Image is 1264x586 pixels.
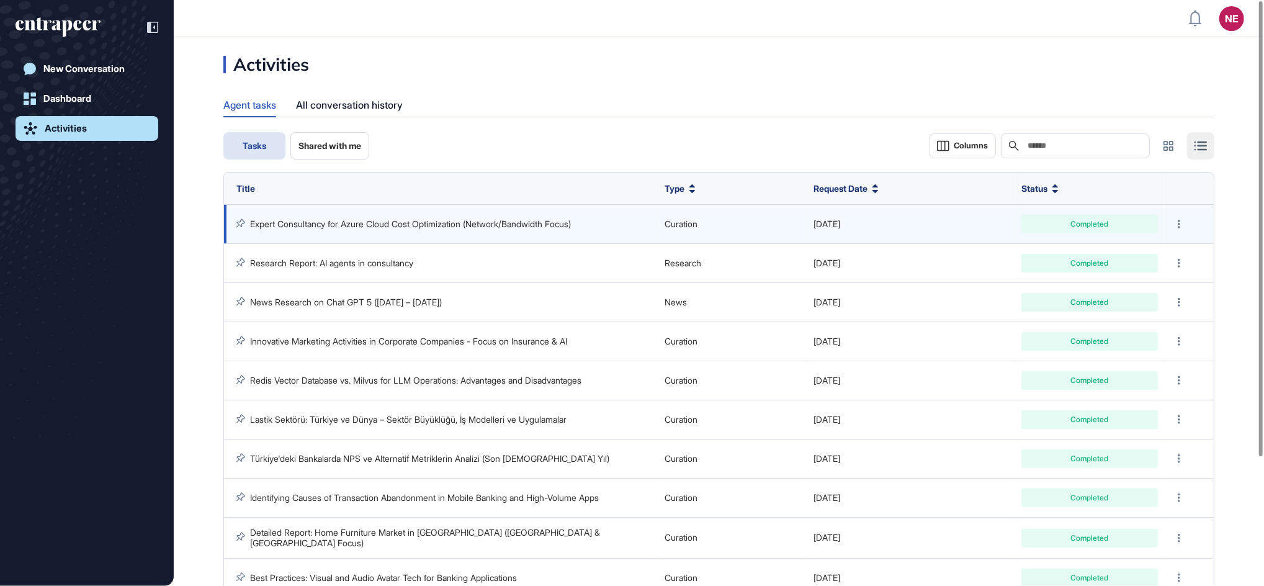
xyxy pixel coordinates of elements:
a: Redis Vector Database vs. Milvus for LLM Operations: Advantages and Disadvantages [250,375,581,385]
div: Completed [1031,377,1149,384]
a: Lastik Sektörü: Türkiye ve Dünya – Sektör Büyüklüğü, İş Modelleri ve Uygulamalar [250,414,567,425]
a: Türkiye'deki Bankalarda NPS ve Alternatif Metriklerin Analizi (Son [DEMOGRAPHIC_DATA] Yıl) [250,453,609,464]
span: Curation [665,219,697,229]
span: [DATE] [814,219,840,229]
div: Completed [1031,416,1149,423]
a: Identifying Causes of Transaction Abandonment in Mobile Banking and High-Volume Apps [250,492,599,503]
a: Dashboard [16,86,158,111]
span: [DATE] [814,258,840,268]
a: Innovative Marketing Activities in Corporate Companies - Focus on Insurance & AI [250,336,567,346]
span: Curation [665,492,697,503]
button: Shared with me [290,132,369,160]
a: Activities [16,116,158,141]
span: Shared with me [298,141,361,151]
div: Completed [1031,220,1149,228]
button: NE [1219,6,1244,31]
span: Columns [954,141,988,150]
div: entrapeer-logo [16,17,101,37]
div: Activities [45,123,87,134]
button: Type [665,182,696,195]
div: Completed [1031,299,1149,306]
span: [DATE] [814,572,840,583]
span: Status [1021,182,1047,195]
div: Completed [1031,494,1149,502]
span: Curation [665,414,697,425]
a: Research Report: AI agents in consultancy [250,258,413,268]
div: Completed [1031,259,1149,267]
span: Tasks [243,141,266,151]
div: All conversation history [296,93,403,117]
div: Completed [1031,338,1149,345]
a: New Conversation [16,56,158,81]
button: Tasks [223,132,285,160]
a: Best Practices: Visual and Audio Avatar Tech for Banking Applications [250,572,517,583]
span: Curation [665,572,697,583]
span: Curation [665,375,697,385]
div: Completed [1031,455,1149,462]
a: News Research on Chat GPT 5 ([DATE] – [DATE]) [250,297,442,307]
a: Expert Consultancy for Azure Cloud Cost Optimization (Network/Bandwidth Focus) [250,219,571,229]
button: Status [1021,182,1059,195]
span: Curation [665,453,697,464]
span: [DATE] [814,414,840,425]
span: Type [665,182,684,195]
div: Agent tasks [223,93,276,116]
span: [DATE] [814,453,840,464]
span: [DATE] [814,336,840,346]
button: Columns [930,133,996,158]
span: [DATE] [814,375,840,385]
span: [DATE] [814,492,840,503]
button: Request Date [814,182,879,195]
a: Detailed Report: Home Furniture Market in [GEOGRAPHIC_DATA] ([GEOGRAPHIC_DATA] & [GEOGRAPHIC_DATA... [250,527,603,548]
span: Curation [665,336,697,346]
div: Completed [1031,534,1149,542]
span: Curation [665,532,697,543]
span: Request Date [814,182,867,195]
div: Dashboard [43,93,91,104]
span: [DATE] [814,297,840,307]
span: Title [236,183,255,194]
span: [DATE] [814,532,840,543]
span: News [665,297,687,307]
div: Activities [223,56,309,73]
div: New Conversation [43,63,125,74]
span: Research [665,258,701,268]
div: Completed [1031,574,1149,582]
